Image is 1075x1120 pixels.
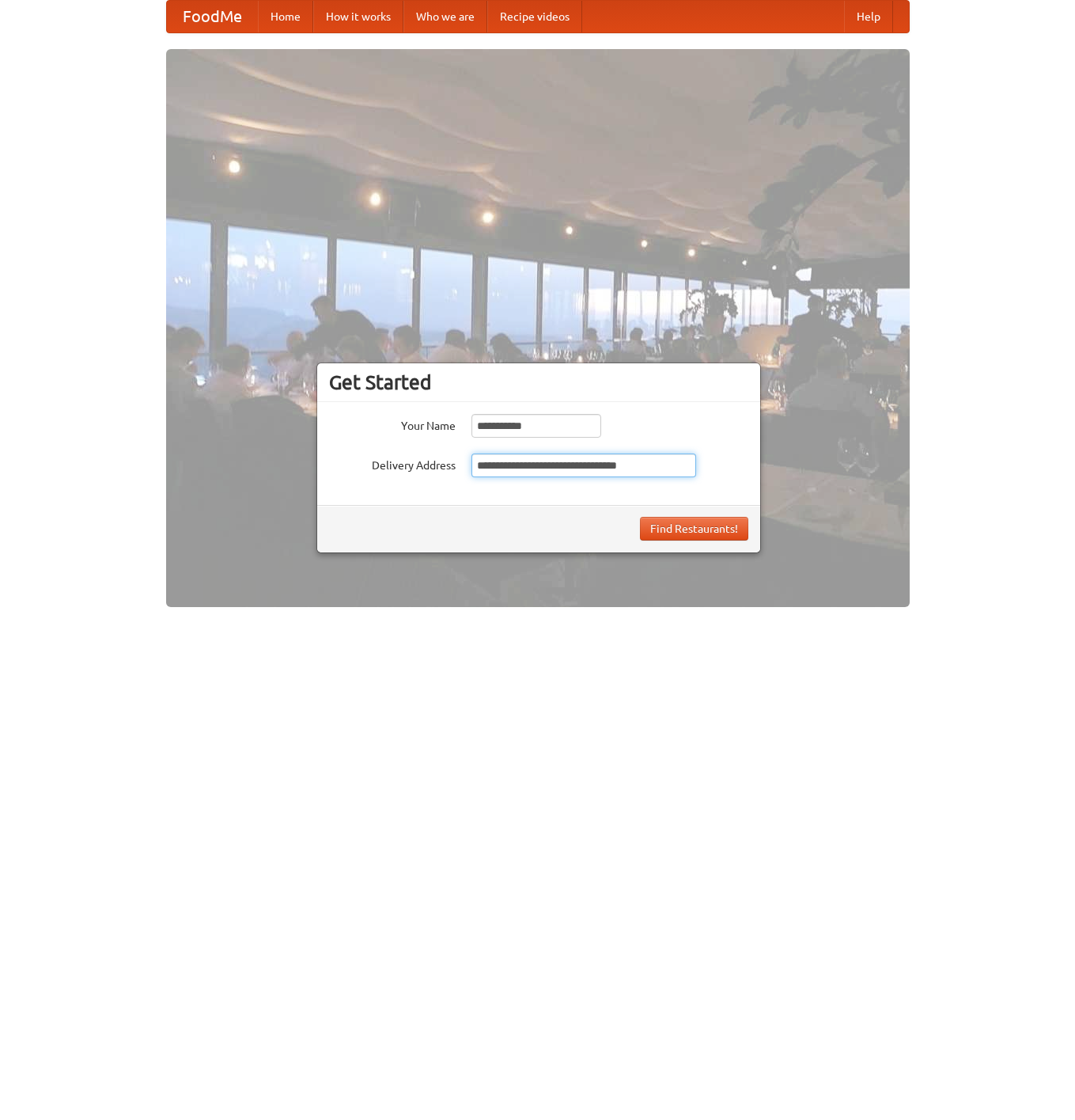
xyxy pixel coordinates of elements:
a: Home [258,1,313,32]
a: How it works [313,1,403,32]
a: Who we are [403,1,487,32]
a: Recipe videos [487,1,582,32]
label: Delivery Address [329,454,456,473]
h3: Get Started [329,370,748,394]
a: Help [844,1,893,32]
label: Your Name [329,414,456,434]
a: FoodMe [167,1,258,32]
button: Find Restaurants! [640,517,748,541]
